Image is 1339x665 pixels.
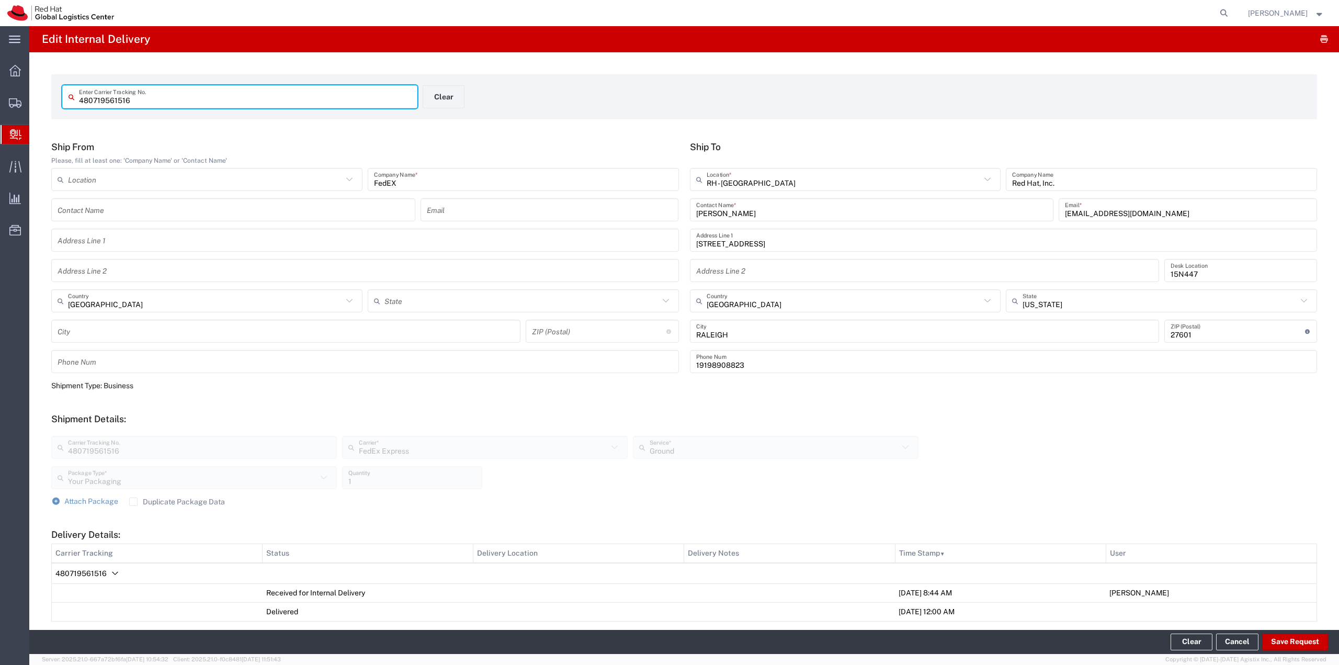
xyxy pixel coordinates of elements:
div: Shipment Type: Business [51,380,679,391]
span: Server: 2025.21.0-667a72bf6fa [42,656,168,662]
span: 480719561516 [55,569,107,577]
span: Jason Alexander [1248,7,1308,19]
span: Copyright © [DATE]-[DATE] Agistix Inc., All Rights Reserved [1165,655,1326,664]
span: Attach Package [64,497,118,505]
label: Duplicate Package Data [129,498,225,506]
th: Delivery Location [473,544,684,563]
button: Save Request [1262,634,1328,650]
td: Delivered [263,602,473,621]
h5: Delivery Details: [51,529,1317,540]
button: Clear [1171,634,1212,650]
td: [PERSON_NAME] [1106,583,1317,602]
div: Please, fill at least one: 'Company Name' or 'Contact Name' [51,156,679,165]
a: Cancel [1216,634,1258,650]
button: [PERSON_NAME] [1247,7,1325,19]
td: [DATE] 8:44 AM [895,583,1106,602]
th: User [1106,544,1317,563]
table: Delivery Details: [51,544,1317,622]
th: Carrier Tracking [52,544,263,563]
th: Delivery Notes [684,544,895,563]
span: [DATE] 10:54:32 [126,656,168,662]
td: Received for Internal Delivery [263,583,473,602]
h5: Ship To [690,141,1318,152]
h4: Edit Internal Delivery [42,26,150,52]
span: [DATE] 11:51:43 [242,656,281,662]
span: Client: 2025.21.0-f0c8481 [173,656,281,662]
h5: Shipment Details: [51,413,1317,424]
th: Status [263,544,473,563]
th: Time Stamp [895,544,1106,563]
button: Clear [423,85,464,108]
img: logo [7,5,114,21]
h5: Ship From [51,141,679,152]
td: [DATE] 12:00 AM [895,602,1106,621]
